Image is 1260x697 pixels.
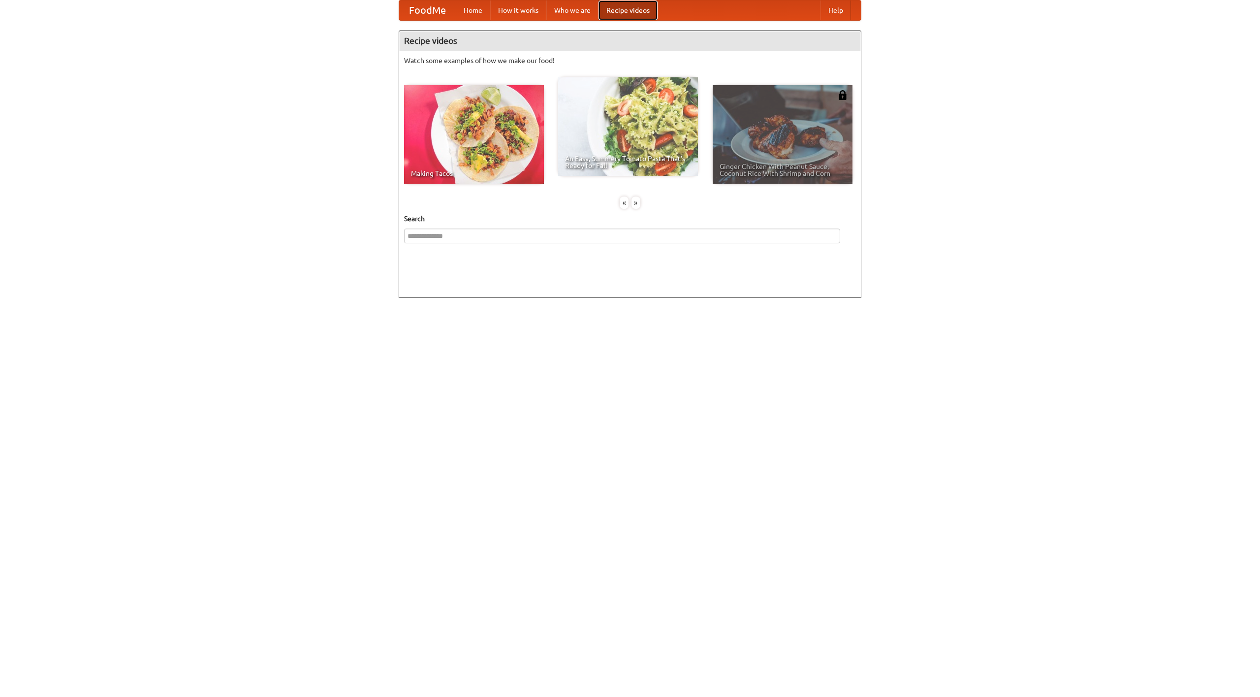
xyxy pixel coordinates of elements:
a: Help [820,0,851,20]
p: Watch some examples of how we make our food! [404,56,856,66]
div: » [631,197,640,209]
a: Making Tacos [404,85,544,184]
img: 483408.png [838,90,848,100]
a: Home [456,0,490,20]
a: FoodMe [399,0,456,20]
span: Making Tacos [411,170,537,177]
a: Recipe videos [598,0,658,20]
a: An Easy, Summery Tomato Pasta That's Ready for Fall [558,77,698,176]
div: « [620,197,629,209]
h4: Recipe videos [399,31,861,51]
a: How it works [490,0,546,20]
span: An Easy, Summery Tomato Pasta That's Ready for Fall [565,155,691,169]
a: Who we are [546,0,598,20]
h5: Search [404,214,856,224]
